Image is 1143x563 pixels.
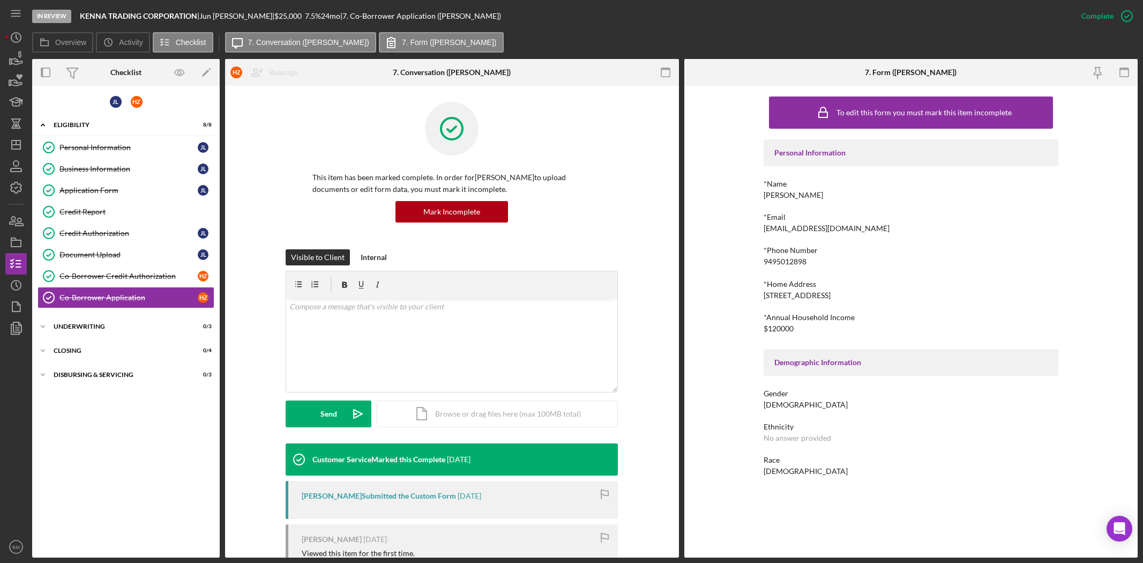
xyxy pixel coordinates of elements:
[764,280,1058,288] div: *Home Address
[55,38,86,47] label: Overview
[764,191,823,199] div: [PERSON_NAME]
[54,122,185,128] div: Eligibility
[764,180,1058,188] div: *Name
[402,38,497,47] label: 7. Form ([PERSON_NAME])
[198,249,208,260] div: J L
[291,249,345,265] div: Visible to Client
[865,68,957,77] div: 7. Form ([PERSON_NAME])
[38,137,214,158] a: Personal InformationJL
[54,347,185,354] div: Closing
[198,142,208,153] div: J L
[59,272,198,280] div: Co-Borrower Credit Authorization
[395,201,508,223] button: Mark Incomplete
[176,38,206,47] label: Checklist
[764,213,1058,221] div: *Email
[38,244,214,265] a: Document UploadJL
[836,108,1012,117] div: To edit this form you must mark this item incomplete
[1107,516,1132,542] div: Open Intercom Messenger
[198,292,208,303] div: H Z
[32,32,93,53] button: Overview
[302,492,456,500] div: [PERSON_NAME] Submitted the Custom Form
[80,11,197,20] b: KENNA TRADING CORPORATION
[198,185,208,196] div: J L
[199,12,274,20] div: Jun [PERSON_NAME] |
[764,456,1058,464] div: Race
[764,423,1058,431] div: Ethnicity
[305,12,321,20] div: 7.5 %
[54,323,185,330] div: Underwriting
[59,229,198,238] div: Credit Authorization
[192,122,212,128] div: 8 / 8
[312,172,591,196] p: This item has been marked complete. In order for [PERSON_NAME] to upload documents or edit form d...
[1071,5,1138,27] button: Complete
[764,467,848,476] div: [DEMOGRAPHIC_DATA]
[131,96,143,108] div: H Z
[393,68,511,77] div: 7. Conversation ([PERSON_NAME])
[774,149,1048,157] div: Personal Information
[764,246,1058,255] div: *Phone Number
[286,401,371,427] button: Send
[764,401,848,409] div: [DEMOGRAPHIC_DATA]
[110,68,141,77] div: Checklist
[355,249,392,265] button: Internal
[198,164,208,174] div: J L
[5,536,27,558] button: BM
[423,201,480,223] div: Mark Incomplete
[312,455,445,464] div: Customer Service Marked this Complete
[59,165,198,173] div: Business Information
[38,180,214,201] a: Application FormJL
[764,291,831,300] div: [STREET_ADDRESS]
[59,186,198,195] div: Application Form
[198,228,208,239] div: J L
[302,549,415,558] div: Viewed this item for the first time.
[274,11,302,20] span: $25,000
[764,434,831,442] div: No answer provided
[302,535,362,544] div: [PERSON_NAME]
[192,323,212,330] div: 0 / 3
[363,535,387,544] time: 2025-09-02 19:45
[59,208,214,216] div: Credit Report
[198,271,208,281] div: H Z
[38,265,214,287] a: Co-Borrower Credit AuthorizationHZ
[32,10,71,23] div: In Review
[192,347,212,354] div: 0 / 4
[286,249,350,265] button: Visible to Client
[225,62,309,83] button: HZReassign
[447,455,470,464] time: 2025-09-02 23:44
[59,293,198,302] div: Co-Borrower Application
[764,324,794,333] div: $120000
[340,12,501,20] div: | 7. Co-Borrower Application ([PERSON_NAME])
[96,32,150,53] button: Activity
[248,38,369,47] label: 7. Conversation ([PERSON_NAME])
[192,372,212,378] div: 0 / 3
[54,372,185,378] div: Disbursing & Servicing
[458,492,481,500] time: 2025-09-02 20:27
[764,224,890,233] div: [EMAIL_ADDRESS][DOMAIN_NAME]
[38,158,214,180] a: Business InformationJL
[774,358,1048,367] div: Demographic Information
[119,38,143,47] label: Activity
[110,96,122,108] div: J L
[12,544,20,550] text: BM
[38,287,214,308] a: Co-Borrower ApplicationHZ
[269,62,298,83] div: Reassign
[59,143,198,152] div: Personal Information
[225,32,376,53] button: 7. Conversation ([PERSON_NAME])
[361,249,387,265] div: Internal
[1081,5,1114,27] div: Complete
[153,32,213,53] button: Checklist
[764,257,806,266] div: 9495012898
[230,66,242,78] div: H Z
[764,389,1058,398] div: Gender
[764,313,1058,322] div: *Annual Household Income
[379,32,504,53] button: 7. Form ([PERSON_NAME])
[38,201,214,223] a: Credit Report
[80,12,199,20] div: |
[321,12,340,20] div: 24 mo
[320,401,337,427] div: Send
[38,223,214,244] a: Credit AuthorizationJL
[59,250,198,259] div: Document Upload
